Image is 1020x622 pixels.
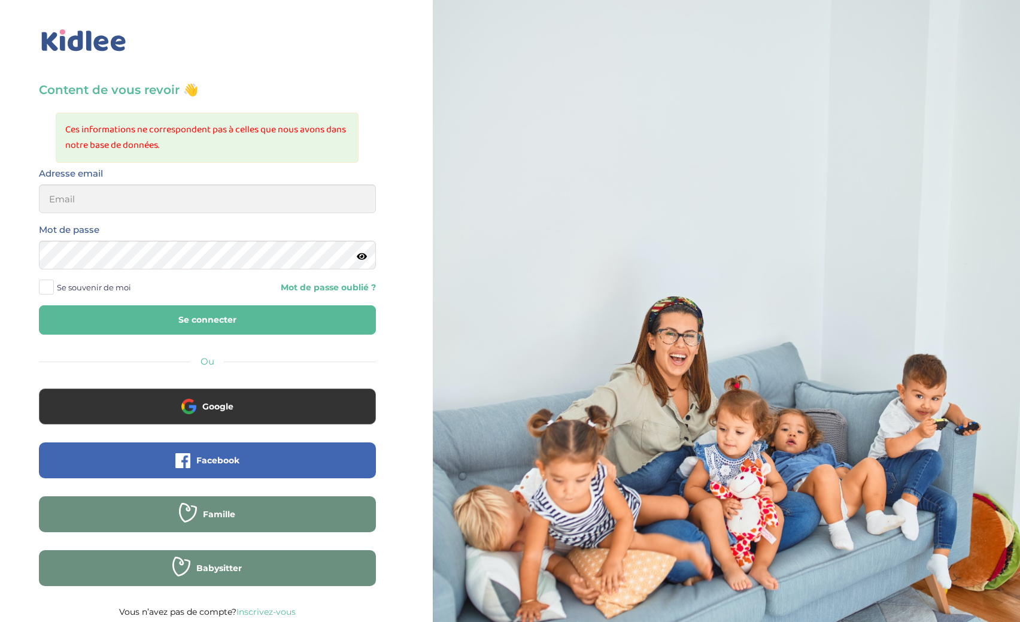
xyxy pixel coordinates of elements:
[196,454,239,466] span: Facebook
[39,27,129,54] img: logo_kidlee_bleu
[39,409,376,420] a: Google
[216,282,375,293] a: Mot de passe oublié ?
[57,280,131,295] span: Se souvenir de moi
[175,453,190,468] img: facebook.png
[39,305,376,335] button: Se connecter
[39,442,376,478] button: Facebook
[39,550,376,586] button: Babysitter
[39,81,376,98] h3: Content de vous revoir 👋
[181,399,196,414] img: google.png
[39,389,376,424] button: Google
[203,508,235,520] span: Famille
[196,562,242,574] span: Babysitter
[236,606,296,617] a: Inscrivez-vous
[39,604,376,620] p: Vous n’avez pas de compte?
[65,122,349,153] li: Ces informations ne correspondent pas à celles que nous avons dans notre base de données.
[39,184,376,213] input: Email
[39,571,376,582] a: Babysitter
[39,166,103,181] label: Adresse email
[201,356,214,367] span: Ou
[39,463,376,474] a: Facebook
[39,496,376,532] button: Famille
[39,517,376,528] a: Famille
[39,222,99,238] label: Mot de passe
[202,400,233,412] span: Google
